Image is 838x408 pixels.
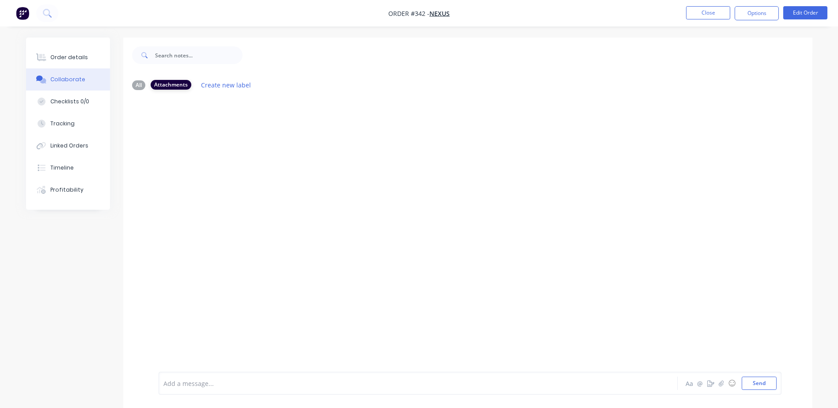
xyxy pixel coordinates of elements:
[16,7,29,20] img: Factory
[429,9,450,18] a: Nexus
[50,142,88,150] div: Linked Orders
[686,6,730,19] button: Close
[155,46,243,64] input: Search notes...
[132,80,145,90] div: All
[684,378,695,389] button: Aa
[695,378,705,389] button: @
[26,179,110,201] button: Profitability
[783,6,827,19] button: Edit Order
[151,80,191,90] div: Attachments
[50,120,75,128] div: Tracking
[50,76,85,83] div: Collaborate
[26,135,110,157] button: Linked Orders
[26,68,110,91] button: Collaborate
[197,79,256,91] button: Create new label
[727,378,737,389] button: ☺
[50,98,89,106] div: Checklists 0/0
[50,186,83,194] div: Profitability
[26,157,110,179] button: Timeline
[26,113,110,135] button: Tracking
[50,164,74,172] div: Timeline
[50,53,88,61] div: Order details
[26,91,110,113] button: Checklists 0/0
[742,377,777,390] button: Send
[388,9,429,18] span: Order #342 -
[26,46,110,68] button: Order details
[735,6,779,20] button: Options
